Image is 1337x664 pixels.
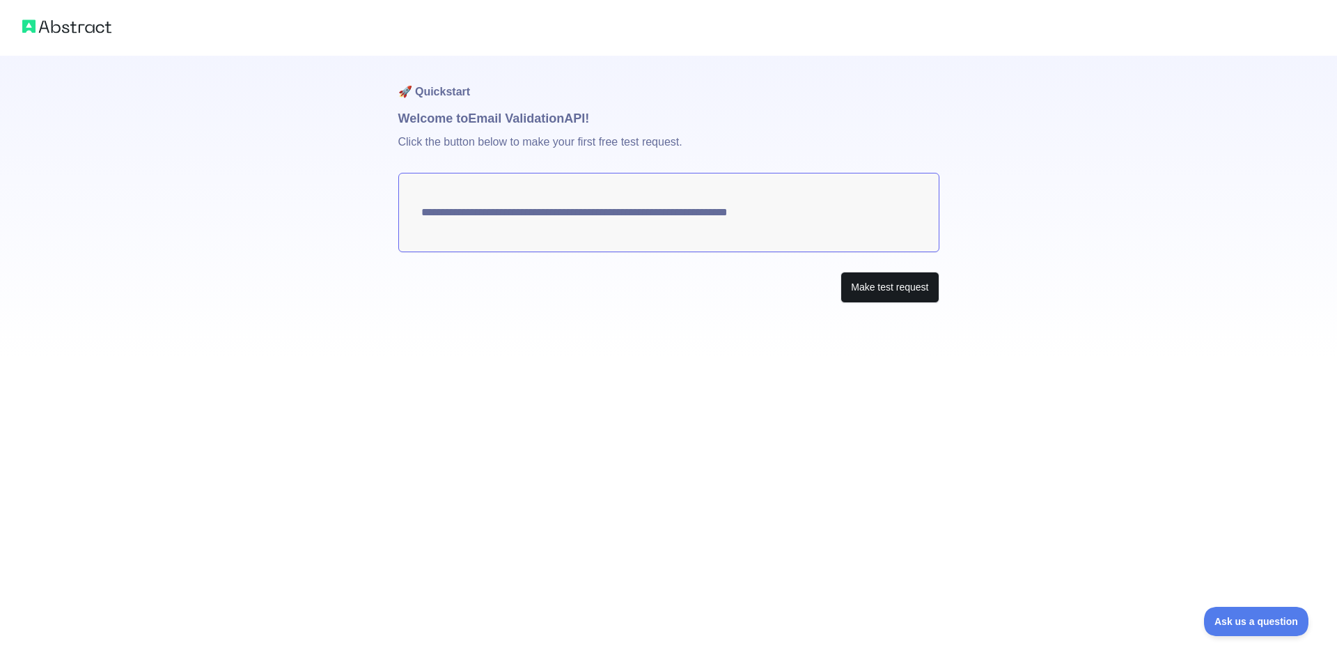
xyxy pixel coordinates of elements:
[398,109,939,128] h1: Welcome to Email Validation API!
[398,128,939,173] p: Click the button below to make your first free test request.
[840,272,939,303] button: Make test request
[398,56,939,109] h1: 🚀 Quickstart
[1204,607,1309,636] iframe: Toggle Customer Support
[22,17,111,36] img: Abstract logo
